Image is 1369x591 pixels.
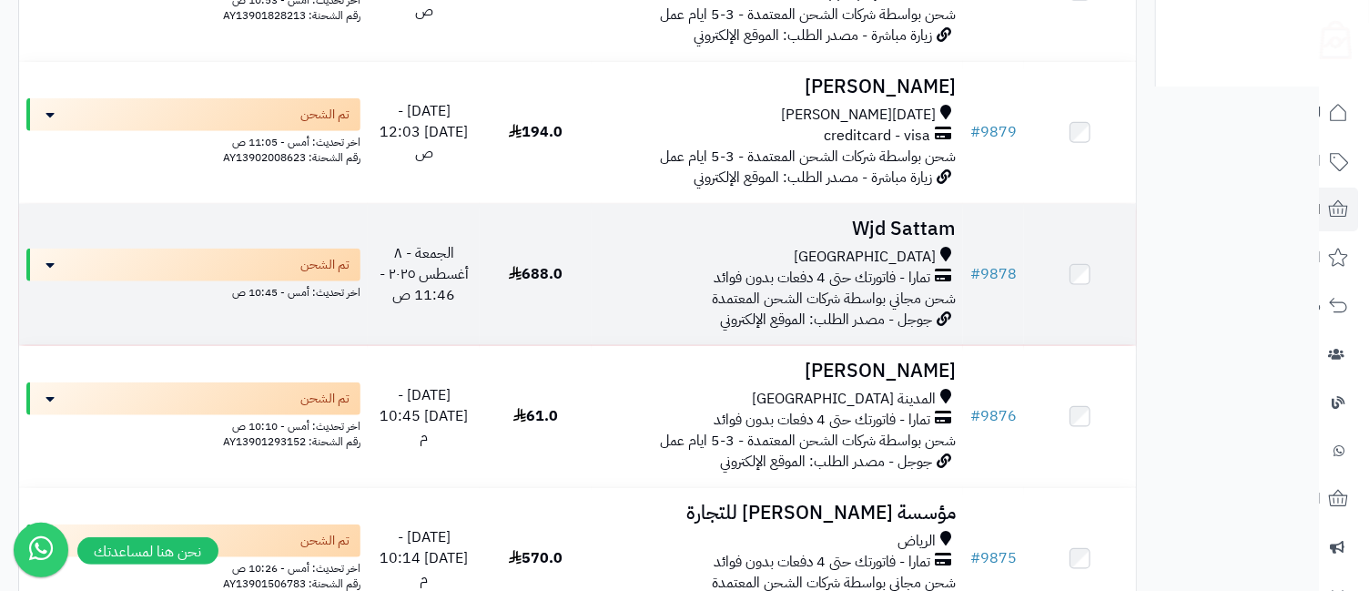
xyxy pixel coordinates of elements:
[599,76,957,97] h3: [PERSON_NAME]
[970,547,980,569] span: #
[300,106,350,124] span: تم الشحن
[380,242,469,306] span: الجمعة - ٨ أغسطس ٢٠٢٥ - 11:46 ص
[660,4,956,25] span: شحن بواسطة شركات الشحن المعتمدة - 3-5 ايام عمل
[897,531,936,552] span: الرياض
[970,121,1017,143] a: #9879
[380,526,468,590] span: [DATE] - [DATE] 10:14 م
[300,532,350,550] span: تم الشحن
[694,25,932,46] span: زيارة مباشرة - مصدر الطلب: الموقع الإلكتروني
[26,131,360,150] div: اخر تحديث: أمس - 11:05 ص
[26,557,360,576] div: اخر تحديث: أمس - 10:26 ص
[794,247,936,268] span: [GEOGRAPHIC_DATA]
[223,149,360,166] span: رقم الشحنة: AY13902008623
[660,146,956,168] span: شحن بواسطة شركات الشحن المعتمدة - 3-5 ايام عمل
[712,288,956,310] span: شحن مجاني بواسطة شركات الشحن المعتمدة
[509,263,563,285] span: 688.0
[509,547,563,569] span: 570.0
[714,410,930,431] span: تمارا - فاتورتك حتى 4 دفعات بدون فوائد
[720,309,932,331] span: جوجل - مصدر الطلب: الموقع الإلكتروني
[380,384,468,448] span: [DATE] - [DATE] 10:45 م
[720,451,932,473] span: جوجل - مصدر الطلب: الموقع الإلكتروني
[714,552,930,573] span: تمارا - فاتورتك حتى 4 دفعات بدون فوائد
[380,100,468,164] span: [DATE] - [DATE] 12:03 ص
[781,105,936,126] span: [DATE][PERSON_NAME]
[599,503,957,524] h3: مؤسسة [PERSON_NAME] للتجارة
[970,405,980,427] span: #
[26,281,360,301] div: اخر تحديث: أمس - 10:45 ص
[599,219,957,239] h3: Wjd Sattam
[714,268,930,289] span: تمارا - فاتورتك حتى 4 دفعات بدون فوائد
[1308,14,1352,59] img: logo
[300,256,350,274] span: تم الشحن
[694,167,932,189] span: زيارة مباشرة - مصدر الطلب: الموقع الإلكتروني
[223,7,360,24] span: رقم الشحنة: AY13901828213
[660,430,956,452] span: شحن بواسطة شركات الشحن المعتمدة - 3-5 ايام عمل
[970,405,1017,427] a: #9876
[752,389,936,410] span: المدينة [GEOGRAPHIC_DATA]
[223,433,360,450] span: رقم الشحنة: AY13901293152
[509,121,563,143] span: 194.0
[824,126,930,147] span: creditcard - visa
[300,390,350,408] span: تم الشحن
[970,263,980,285] span: #
[599,361,957,382] h3: [PERSON_NAME]
[26,415,360,434] div: اخر تحديث: أمس - 10:10 ص
[513,405,558,427] span: 61.0
[970,121,980,143] span: #
[970,263,1017,285] a: #9878
[970,547,1017,569] a: #9875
